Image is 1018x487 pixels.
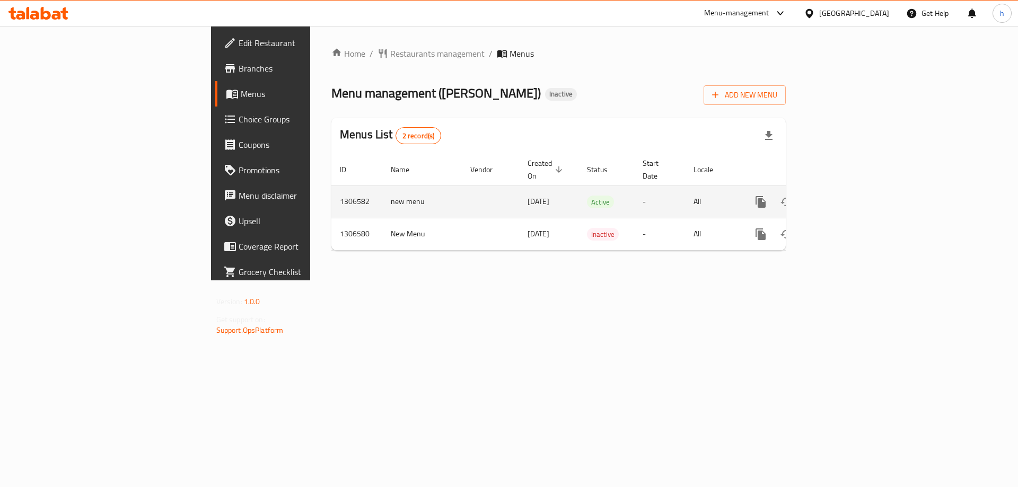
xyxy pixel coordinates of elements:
a: Branches [215,56,381,81]
span: 2 record(s) [396,131,441,141]
span: Restaurants management [390,47,485,60]
span: Coverage Report [239,240,373,253]
th: Actions [740,154,858,186]
span: Name [391,163,423,176]
span: Choice Groups [239,113,373,126]
span: [DATE] [528,194,549,208]
span: h [1000,7,1004,19]
a: Coverage Report [215,234,381,259]
td: All [685,185,740,218]
span: ID [340,163,360,176]
span: Inactive [587,228,619,241]
table: enhanced table [331,154,858,251]
span: Inactive [545,90,577,99]
a: Upsell [215,208,381,234]
span: Active [587,196,614,208]
button: Change Status [774,189,799,215]
nav: breadcrumb [331,47,786,60]
span: Get support on: [216,313,265,326]
a: Menu disclaimer [215,183,381,208]
span: Coupons [239,138,373,151]
span: Promotions [239,164,373,176]
div: Total records count [396,127,442,144]
div: Inactive [587,228,619,241]
td: - [634,218,685,250]
td: All [685,218,740,250]
span: Status [587,163,621,176]
span: Upsell [239,215,373,227]
span: [DATE] [528,227,549,241]
span: Menus [510,47,534,60]
div: Export file [756,123,782,148]
span: Vendor [470,163,506,176]
td: New Menu [382,218,462,250]
span: 1.0.0 [244,295,260,308]
button: more [748,189,774,215]
a: Edit Restaurant [215,30,381,56]
button: more [748,222,774,247]
a: Support.OpsPlatform [216,323,284,337]
a: Grocery Checklist [215,259,381,285]
span: Menu management ( [PERSON_NAME] ) [331,81,541,105]
div: [GEOGRAPHIC_DATA] [819,7,889,19]
span: Created On [528,157,566,182]
span: Edit Restaurant [239,37,373,49]
span: Version: [216,295,242,308]
a: Promotions [215,157,381,183]
a: Choice Groups [215,107,381,132]
a: Coupons [215,132,381,157]
td: - [634,185,685,218]
button: Add New Menu [704,85,786,105]
div: Menu-management [704,7,769,20]
td: new menu [382,185,462,218]
a: Restaurants management [378,47,485,60]
span: Menu disclaimer [239,189,373,202]
span: Start Date [643,157,672,182]
li: / [489,47,493,60]
span: Grocery Checklist [239,265,373,278]
span: Add New Menu [712,88,777,102]
span: Branches [239,62,373,75]
h2: Menus List [340,127,441,144]
span: Locale [694,163,727,176]
a: Menus [215,81,381,107]
span: Menus [241,87,373,100]
div: Inactive [545,88,577,101]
